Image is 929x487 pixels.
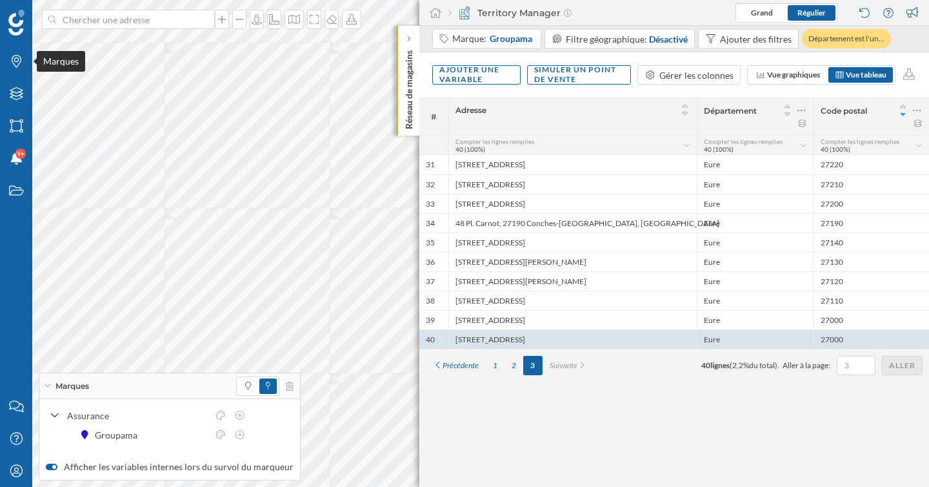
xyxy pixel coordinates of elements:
span: 40 (100%) [704,145,734,153]
div: 27220 [814,155,929,174]
div: 40 [426,335,435,345]
div: 27130 [814,252,929,271]
div: Territory Manager [448,6,572,19]
div: [STREET_ADDRESS] [448,194,697,213]
div: Simuler un point de vente [528,61,630,90]
div: [STREET_ADDRESS] [448,174,697,194]
div: Ajouter une variable [433,61,520,90]
div: Eure [697,174,814,194]
div: Eure [697,310,814,329]
div: Gérer les colonnes [659,68,734,82]
div: 27210 [814,174,929,194]
div: Eure [697,271,814,291]
div: 27200 [814,194,929,213]
span: 40 (100%) [821,145,850,153]
div: Eure [697,213,814,233]
span: lignes [710,360,730,370]
div: Assurance [67,409,208,422]
span: Vue graphiques [767,70,820,79]
div: [STREET_ADDRESS] [448,233,697,252]
div: [STREET_ADDRESS] [448,155,697,174]
div: 33 [426,199,435,209]
span: # [426,111,442,123]
span: Compter les lignes remplies [821,138,899,145]
div: 27000 [814,329,929,349]
div: Eure [697,329,814,349]
span: Compter les lignes remplies [455,138,534,145]
div: 27140 [814,233,929,252]
div: 48 Pl. Carnot, 27190 Conches-[GEOGRAPHIC_DATA], [GEOGRAPHIC_DATA] [448,213,697,233]
div: Marque: [452,32,534,45]
span: Adresse [455,105,486,115]
div: 39 [426,315,435,326]
div: [STREET_ADDRESS][PERSON_NAME] [448,271,697,291]
div: 35 [426,238,435,248]
div: Eure [697,291,814,310]
span: Marques [55,380,89,392]
div: [STREET_ADDRESS][PERSON_NAME] [448,252,697,271]
div: Désactivé [649,32,688,46]
span: du total). [749,360,779,370]
p: Réseau de magasins [403,45,415,129]
div: Département est l'un… [802,29,891,48]
div: 36 [426,257,435,267]
span: 40 (100%) [455,145,485,153]
input: 3 [841,359,872,372]
span: Régulier [797,8,826,17]
span: Département [704,106,757,116]
div: Marques [37,51,85,72]
div: 27110 [814,291,929,310]
div: 34 [426,218,435,229]
div: 37 [426,276,435,287]
span: Code postal [821,106,867,116]
span: 2,2% [732,360,749,370]
div: [STREET_ADDRESS] [448,310,697,329]
div: 27120 [814,271,929,291]
span: Filtre géographique: [566,34,647,45]
div: Ajouter des filtres [720,32,792,46]
span: ( [730,360,732,370]
div: 38 [426,296,435,306]
div: Eure [697,233,814,252]
div: [STREET_ADDRESS] [448,291,697,310]
span: Grand [751,8,773,17]
div: 31 [426,160,435,170]
span: Vue tableau [846,70,886,79]
div: 27190 [814,213,929,233]
div: Eure [697,252,814,271]
div: Eure [697,155,814,174]
div: Eure [697,194,814,213]
div: 27000 [814,310,929,329]
span: Compter les lignes remplies [704,138,783,145]
img: territory-manager.svg [458,6,471,19]
div: [STREET_ADDRESS] [448,329,697,349]
span: 9+ [17,147,25,160]
div: 32 [426,180,435,190]
img: Logo Geoblink [8,10,25,36]
label: Afficher les variables internes lors du survol du marqueur [46,461,294,473]
span: Groupama [490,32,532,45]
span: 40 [701,360,710,370]
div: Groupama [95,428,144,442]
span: Aller à la page: [783,360,830,371]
